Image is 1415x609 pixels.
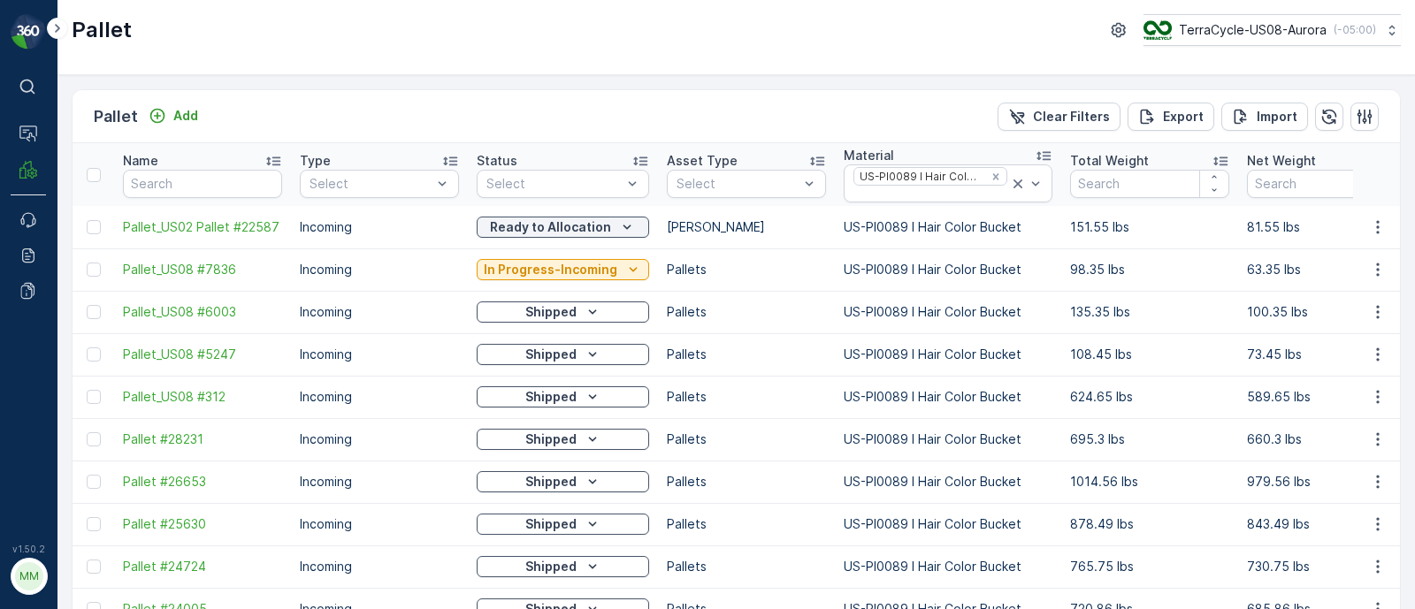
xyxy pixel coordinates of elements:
[11,558,46,595] button: MM
[1179,21,1327,39] p: TerraCycle-US08-Aurora
[123,170,282,198] input: Search
[1247,473,1406,491] p: 979.56 lbs
[1247,218,1406,236] p: 81.55 lbs
[525,515,577,533] p: Shipped
[300,558,459,575] p: Incoming
[477,556,649,577] button: Shipped
[525,473,577,491] p: Shipped
[11,14,46,49] img: logo
[667,303,826,321] p: Pallets
[844,473,1052,491] p: US-PI0089 I Hair Color Bucket
[1247,430,1406,448] p: 660.3 lbs
[844,388,1052,406] p: US-PI0089 I Hair Color Bucket
[123,303,282,321] a: Pallet_US08 #6003
[72,16,132,44] p: Pallet
[477,471,649,492] button: Shipped
[94,104,138,129] p: Pallet
[854,168,984,185] div: US-PI0089 I Hair Color Bucket
[87,220,101,234] div: Toggle Row Selected
[300,388,459,406] p: Incoming
[300,430,459,448] p: Incoming
[1070,303,1229,321] p: 135.35 lbs
[1070,170,1229,198] input: Search
[667,430,826,448] p: Pallets
[1247,170,1406,198] input: Search
[300,346,459,363] p: Incoming
[1070,218,1229,236] p: 151.55 lbs
[123,558,282,575] a: Pallet #24724
[1033,108,1110,126] p: Clear Filters
[123,515,282,533] a: Pallet #25630
[667,388,826,406] p: Pallets
[844,346,1052,363] p: US-PI0089 I Hair Color Bucket
[123,346,282,363] a: Pallet_US08 #5247
[87,475,101,489] div: Toggle Row Selected
[1143,14,1401,46] button: TerraCycle-US08-Aurora(-05:00)
[477,429,649,450] button: Shipped
[87,560,101,574] div: Toggle Row Selected
[1070,430,1229,448] p: 695.3 lbs
[87,432,101,446] div: Toggle Row Selected
[87,263,101,277] div: Toggle Row Selected
[1247,346,1406,363] p: 73.45 lbs
[1143,20,1172,40] img: image_ci7OI47.png
[477,301,649,323] button: Shipped
[844,558,1052,575] p: US-PI0089 I Hair Color Bucket
[525,303,577,321] p: Shipped
[123,388,282,406] span: Pallet_US08 #312
[123,261,282,278] a: Pallet_US08 #7836
[486,175,622,193] p: Select
[986,170,1006,184] div: Remove US-PI0089 I Hair Color Bucket
[300,152,331,170] p: Type
[844,147,894,164] p: Material
[844,261,1052,278] p: US-PI0089 I Hair Color Bucket
[477,259,649,280] button: In Progress-Incoming
[525,388,577,406] p: Shipped
[1247,558,1406,575] p: 730.75 lbs
[87,390,101,404] div: Toggle Row Selected
[1070,515,1229,533] p: 878.49 lbs
[1070,261,1229,278] p: 98.35 lbs
[1070,152,1149,170] p: Total Weight
[87,305,101,319] div: Toggle Row Selected
[1221,103,1308,131] button: Import
[667,473,826,491] p: Pallets
[1247,515,1406,533] p: 843.49 lbs
[300,303,459,321] p: Incoming
[667,261,826,278] p: Pallets
[123,430,282,448] a: Pallet #28231
[844,218,1052,236] p: US-PI0089 I Hair Color Bucket
[300,515,459,533] p: Incoming
[87,517,101,531] div: Toggle Row Selected
[1070,346,1229,363] p: 108.45 lbs
[477,152,517,170] p: Status
[300,261,459,278] p: Incoming
[141,105,205,126] button: Add
[844,515,1052,533] p: US-PI0089 I Hair Color Bucket
[667,346,826,363] p: Pallets
[677,175,799,193] p: Select
[300,218,459,236] p: Incoming
[123,218,282,236] a: Pallet_US02 Pallet #22587
[477,514,649,535] button: Shipped
[477,217,649,238] button: Ready to Allocation
[173,107,198,125] p: Add
[490,218,611,236] p: Ready to Allocation
[123,473,282,491] a: Pallet #26653
[1070,473,1229,491] p: 1014.56 lbs
[1334,23,1376,37] p: ( -05:00 )
[1163,108,1204,126] p: Export
[525,346,577,363] p: Shipped
[1247,303,1406,321] p: 100.35 lbs
[667,218,826,236] p: [PERSON_NAME]
[1070,388,1229,406] p: 624.65 lbs
[1247,152,1316,170] p: Net Weight
[998,103,1121,131] button: Clear Filters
